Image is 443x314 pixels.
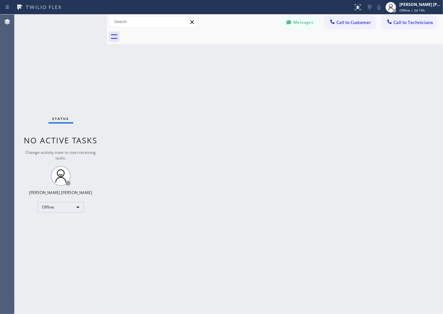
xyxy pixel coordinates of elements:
button: Mute [374,3,384,12]
div: Offline [38,202,84,213]
div: [PERSON_NAME] [PERSON_NAME] [399,2,441,7]
input: Search [109,16,198,27]
span: Call to Customer [336,19,371,25]
div: [PERSON_NAME] [PERSON_NAME] [29,190,92,195]
span: No active tasks [24,135,98,146]
span: Status [52,116,69,121]
button: Call to Customer [325,16,375,29]
span: Call to Technicians [393,19,433,25]
button: Messages [282,16,318,29]
span: Offline | 2d 15h [399,8,425,13]
button: Call to Technicians [382,16,436,29]
span: Change activity state to start receiving tasks. [26,150,96,161]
